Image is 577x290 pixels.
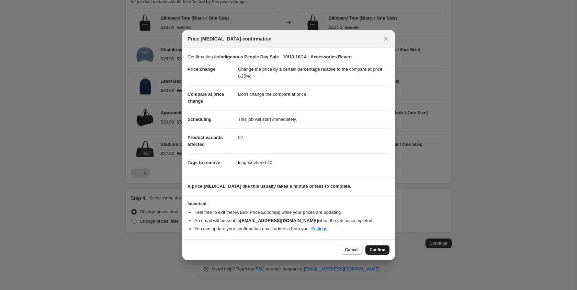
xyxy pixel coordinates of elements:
[238,153,389,172] dd: long-weekend-40
[188,35,272,42] span: Price [MEDICAL_DATA] confirmation
[238,110,389,128] dd: This job will start immediately.
[219,54,352,59] b: Indigenous People Day Sale - 10/10-10/14 - Accessories Revert
[311,226,327,231] a: Settings
[188,201,389,207] h3: Important
[238,85,389,103] dd: Don't change the compare at price
[188,67,215,72] span: Price change
[194,209,389,216] li: Feel free to exit the NA Bulk Price Editor app while your prices are updating.
[345,247,359,253] span: Cancel
[194,217,389,224] li: An email will be sent to when the job has completed .
[188,92,224,104] span: Compare at price change
[238,60,389,85] dd: Change the price by a certain percentage relative to the compare at price (-25%)
[365,245,389,255] button: Confirm
[188,160,220,165] span: Tags to remove
[188,54,389,60] p: Confirmation for
[188,184,351,189] b: A price [MEDICAL_DATA] like this usually takes a minute or less to complete.
[240,218,318,223] b: [EMAIL_ADDRESS][DOMAIN_NAME]
[188,135,223,147] span: Product variants affected
[188,117,212,122] span: Scheduling
[381,34,391,44] button: Close
[194,225,389,232] li: You can update your confirmation email address from your .
[341,245,363,255] button: Cancel
[370,247,385,253] span: Confirm
[238,128,389,147] dd: 52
